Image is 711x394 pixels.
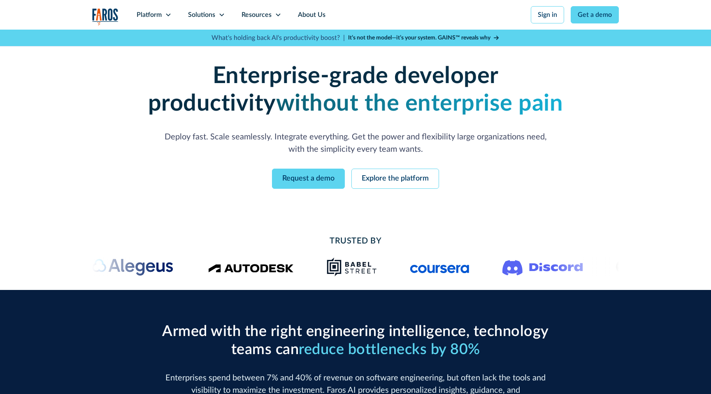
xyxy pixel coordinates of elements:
[158,131,553,155] p: Deploy fast. Scale seamlessly. Integrate everything. Get the power and flexibility large organiza...
[531,6,564,23] a: Sign in
[272,169,345,189] a: Request a demo
[327,257,377,277] img: Babel Street logo png
[299,342,480,357] span: reduce bottlenecks by 80%
[276,92,563,115] strong: without the enterprise pain
[211,33,345,43] p: What's holding back AI's productivity boost? |
[92,8,118,25] img: Logo of the analytics and reporting company Faros.
[158,235,553,247] h2: Trusted By
[348,35,490,41] strong: It’s not the model—it’s your system. GAINS™ reveals why
[410,260,469,273] img: Logo of the online learning platform Coursera.
[242,10,272,20] div: Resources
[92,8,118,25] a: home
[208,262,294,273] img: Logo of the design software company Autodesk.
[351,169,439,189] a: Explore the platform
[148,65,499,115] strong: Enterprise-grade developer productivity
[571,6,619,23] a: Get a demo
[502,258,583,276] img: Logo of the communication platform Discord.
[137,10,162,20] div: Platform
[158,323,553,358] h2: Armed with the right engineering intelligence, technology teams can
[348,34,500,42] a: It’s not the model—it’s your system. GAINS™ reveals why
[188,10,215,20] div: Solutions
[91,257,175,277] img: Alegeus logo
